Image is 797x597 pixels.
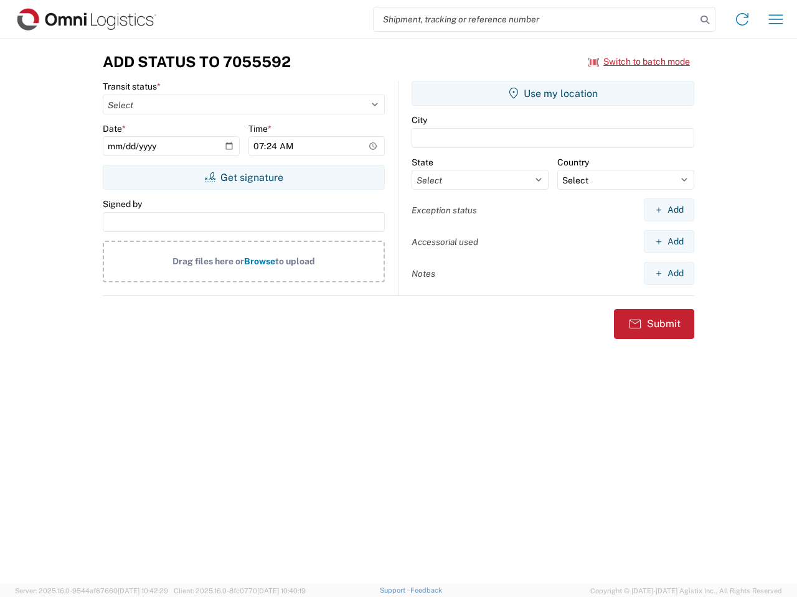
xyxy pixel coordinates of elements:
[172,256,244,266] span: Drag files here or
[380,586,411,594] a: Support
[412,114,427,126] label: City
[174,587,306,595] span: Client: 2025.16.0-8fc0770
[412,236,478,248] label: Accessorial used
[614,309,694,339] button: Submit
[644,230,694,253] button: Add
[103,123,126,134] label: Date
[248,123,271,134] label: Time
[103,81,161,92] label: Transit status
[103,53,291,71] h3: Add Status to 7055592
[644,198,694,221] button: Add
[412,268,435,279] label: Notes
[590,585,782,596] span: Copyright © [DATE]-[DATE] Agistix Inc., All Rights Reserved
[374,7,696,31] input: Shipment, tracking or reference number
[15,587,168,595] span: Server: 2025.16.0-9544af67660
[412,157,433,168] label: State
[412,81,694,106] button: Use my location
[103,165,385,190] button: Get signature
[644,262,694,285] button: Add
[118,587,168,595] span: [DATE] 10:42:29
[257,587,306,595] span: [DATE] 10:40:19
[244,256,275,266] span: Browse
[412,205,477,216] label: Exception status
[410,586,442,594] a: Feedback
[275,256,315,266] span: to upload
[557,157,589,168] label: Country
[103,198,142,210] label: Signed by
[588,52,690,72] button: Switch to batch mode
